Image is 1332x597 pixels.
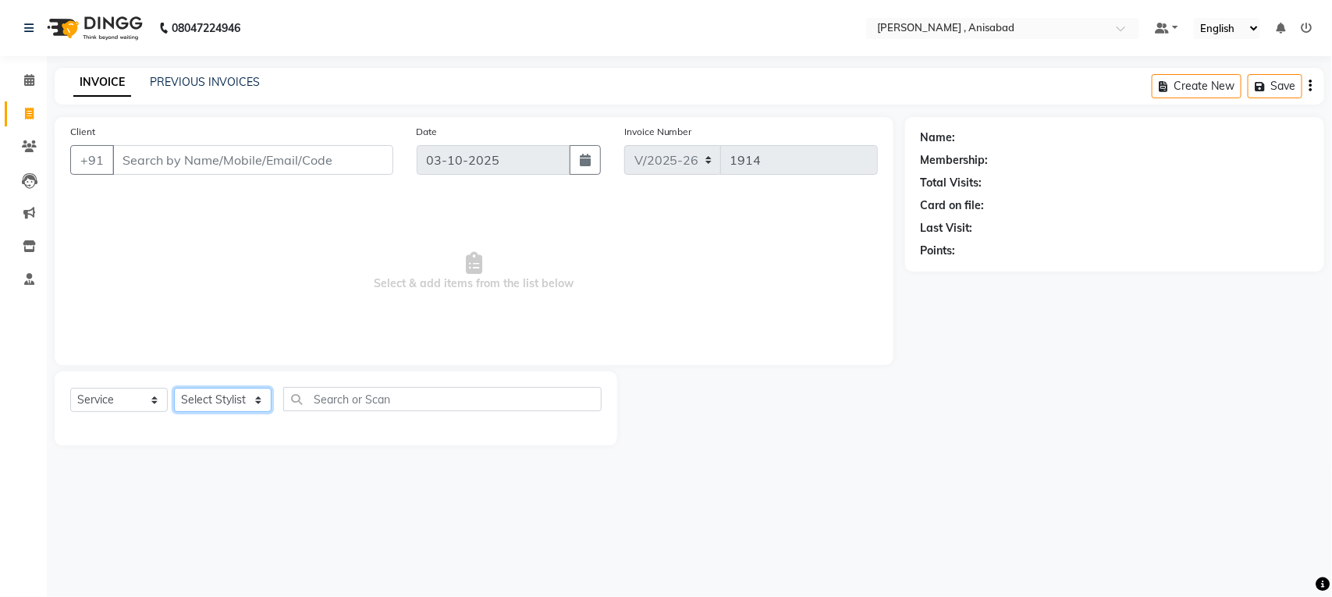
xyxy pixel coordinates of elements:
[283,387,602,411] input: Search or Scan
[172,6,240,50] b: 08047224946
[1152,74,1241,98] button: Create New
[624,125,692,139] label: Invoice Number
[921,175,982,191] div: Total Visits:
[1248,74,1302,98] button: Save
[70,145,114,175] button: +91
[417,125,438,139] label: Date
[921,152,989,169] div: Membership:
[70,194,878,350] span: Select & add items from the list below
[73,69,131,97] a: INVOICE
[921,197,985,214] div: Card on file:
[150,75,260,89] a: PREVIOUS INVOICES
[921,220,973,236] div: Last Visit:
[70,125,95,139] label: Client
[112,145,393,175] input: Search by Name/Mobile/Email/Code
[40,6,147,50] img: logo
[921,243,956,259] div: Points:
[921,130,956,146] div: Name:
